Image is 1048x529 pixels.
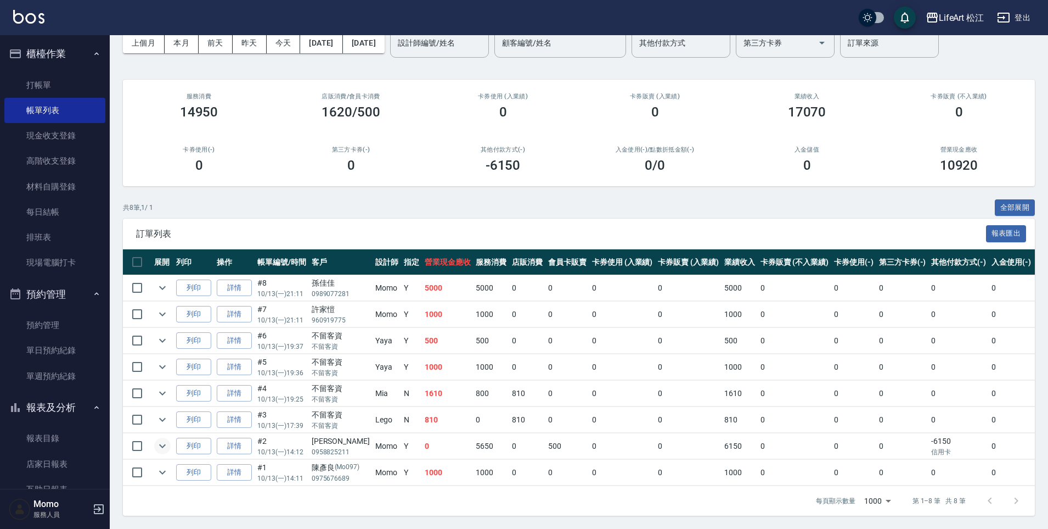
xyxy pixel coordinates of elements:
[257,421,306,431] p: 10/13 (一) 17:39
[955,104,963,120] h3: 0
[176,359,211,376] button: 列印
[4,250,105,275] a: 現場電腦打卡
[986,225,1027,242] button: 報表匯出
[4,280,105,309] button: 預約管理
[788,104,826,120] h3: 17070
[255,460,309,486] td: #1
[545,407,589,433] td: 0
[312,409,370,421] div: 不留客資
[176,438,211,455] button: 列印
[4,452,105,477] a: 店家日報表
[176,332,211,349] button: 列印
[257,289,306,299] p: 10/13 (一) 21:11
[758,460,831,486] td: 0
[831,433,876,459] td: 0
[589,381,656,407] td: 0
[876,249,929,275] th: 第三方卡券(-)
[312,315,370,325] p: 960919775
[322,104,380,120] h3: 1620/500
[989,460,1034,486] td: 0
[233,33,267,53] button: 昨天
[655,354,722,380] td: 0
[373,381,401,407] td: Mia
[4,199,105,225] a: 每日結帳
[422,354,474,380] td: 1000
[255,275,309,301] td: #8
[928,407,989,433] td: 0
[312,462,370,474] div: 陳彥良
[876,328,929,354] td: 0
[589,433,656,459] td: 0
[486,158,521,173] h3: -6150
[422,381,474,407] td: 1610
[758,354,831,380] td: 0
[136,93,262,100] h3: 服務消費
[473,407,509,433] td: 0
[589,460,656,486] td: 0
[401,275,422,301] td: Y
[995,199,1035,216] button: 全部展開
[154,332,171,349] button: expand row
[401,249,422,275] th: 指定
[509,249,545,275] th: 店販消費
[154,438,171,454] button: expand row
[217,438,252,455] a: 詳情
[744,93,870,100] h2: 業績收入
[655,275,722,301] td: 0
[4,123,105,148] a: 現金收支登錄
[928,302,989,327] td: 0
[176,385,211,402] button: 列印
[4,98,105,123] a: 帳單列表
[312,383,370,394] div: 不留客資
[831,407,876,433] td: 0
[217,332,252,349] a: 詳情
[589,275,656,301] td: 0
[257,447,306,457] p: 10/13 (一) 14:12
[473,275,509,301] td: 5000
[217,280,252,297] a: 詳情
[214,249,255,275] th: 操作
[300,33,342,53] button: [DATE]
[722,407,758,433] td: 810
[989,328,1034,354] td: 0
[589,328,656,354] td: 0
[655,381,722,407] td: 0
[422,302,474,327] td: 1000
[151,249,173,275] th: 展開
[473,381,509,407] td: 800
[831,381,876,407] td: 0
[312,436,370,447] div: [PERSON_NAME]
[831,460,876,486] td: 0
[255,249,309,275] th: 帳單編號/時間
[4,477,105,502] a: 互助日報表
[255,381,309,407] td: #4
[989,381,1034,407] td: 0
[876,302,929,327] td: 0
[422,328,474,354] td: 500
[136,229,986,240] span: 訂單列表
[4,313,105,338] a: 預約管理
[154,280,171,296] button: expand row
[217,411,252,428] a: 詳情
[722,460,758,486] td: 1000
[509,381,545,407] td: 810
[655,407,722,433] td: 0
[803,158,811,173] h3: 0
[257,342,306,352] p: 10/13 (一) 19:37
[422,407,474,433] td: 810
[939,11,984,25] div: LifeArt 松江
[499,104,507,120] h3: 0
[154,306,171,322] button: expand row
[257,394,306,404] p: 10/13 (一) 19:25
[509,328,545,354] td: 0
[373,328,401,354] td: Yaya
[473,328,509,354] td: 500
[401,433,422,459] td: Y
[473,433,509,459] td: 5650
[545,433,589,459] td: 500
[912,496,966,506] p: 第 1–8 筆 共 8 筆
[876,354,929,380] td: 0
[176,411,211,428] button: 列印
[744,146,870,153] h2: 入金儲值
[831,302,876,327] td: 0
